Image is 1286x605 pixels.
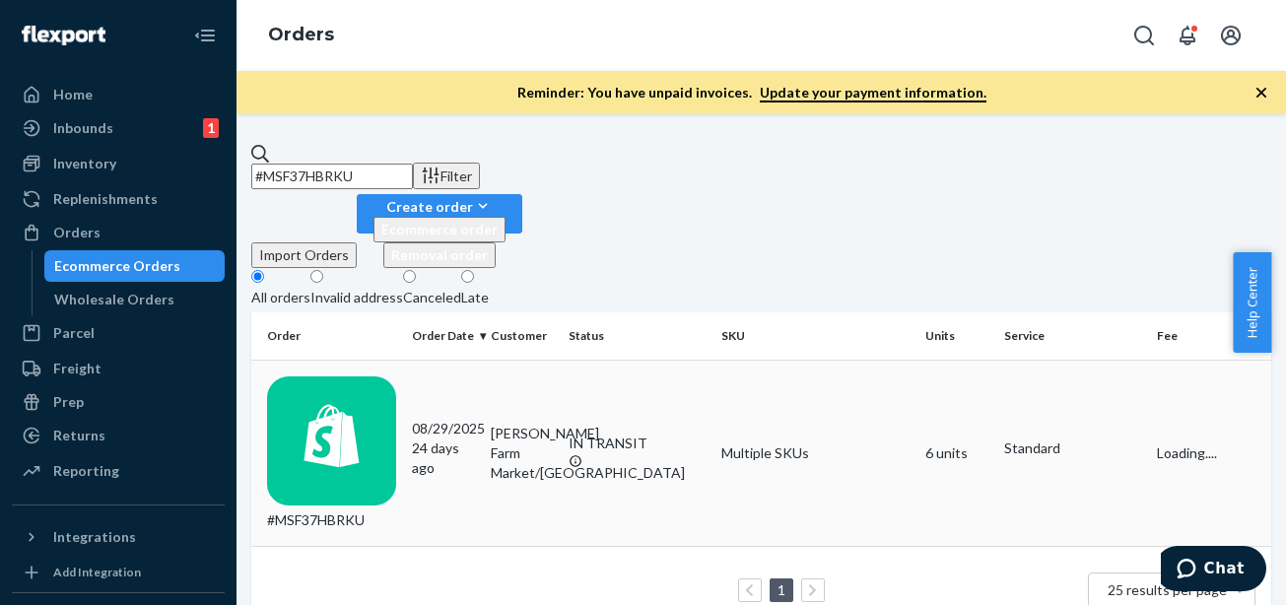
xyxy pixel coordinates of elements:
div: Parcel [53,323,95,343]
iframe: Abre un widget desde donde se puede chatear con uno de los agentes [1161,546,1266,595]
a: Home [12,79,225,110]
input: Canceled [403,270,416,283]
div: Filter [421,166,472,186]
a: Freight [12,353,225,384]
button: Ecommerce order [373,217,506,242]
p: Reminder: You have unpaid invoices. [517,83,986,102]
div: Prep [53,392,84,412]
a: Prep [12,386,225,418]
div: Ecommerce Orders [54,256,180,276]
th: Status [561,312,713,360]
div: 1 [203,118,219,138]
div: Home [53,85,93,104]
th: Service [996,312,1149,360]
th: Order [251,312,404,360]
p: Standard [1004,438,1141,458]
a: Inbounds1 [12,112,225,144]
a: Wholesale Orders [44,284,226,315]
th: SKU [713,312,917,360]
p: 24 days ago [412,438,474,478]
button: Import Orders [251,242,357,268]
button: Create orderEcommerce orderRemoval order [357,194,522,234]
button: Open Search Box [1124,16,1164,55]
input: Invalid address [310,270,323,283]
a: Inventory [12,148,225,179]
a: Page 1 is your current page [774,581,789,598]
div: #MSF37HBRKU [267,376,396,530]
th: Order Date [404,312,482,360]
input: Late [461,270,474,283]
button: Open notifications [1168,16,1207,55]
div: Inventory [53,154,116,173]
td: [PERSON_NAME] Farm Market/[GEOGRAPHIC_DATA] [483,360,561,546]
input: Search orders [251,164,413,189]
a: Reporting [12,455,225,487]
div: IN TRANSIT [569,434,706,453]
div: Customer [491,327,553,344]
a: Ecommerce Orders [44,250,226,282]
ol: breadcrumbs [252,7,350,64]
div: All orders [251,288,310,307]
span: Removal order [391,246,488,263]
div: Replenishments [53,189,158,209]
div: Freight [53,359,102,378]
div: Invalid address [310,288,403,307]
div: Inbounds [53,118,113,138]
div: Add Integration [53,564,141,580]
div: Create order [373,196,506,217]
a: Add Integration [12,561,225,584]
td: Loading.... [1149,360,1271,546]
td: Multiple SKUs [713,360,917,546]
img: Flexport logo [22,26,105,45]
span: 25 results per page [1108,581,1227,598]
div: Integrations [53,527,136,547]
div: 08/29/2025 [412,419,474,478]
button: Removal order [383,242,496,268]
button: Close Navigation [185,16,225,55]
a: Orders [268,24,334,45]
a: Returns [12,420,225,451]
a: Update your payment information. [760,84,986,102]
button: Open account menu [1211,16,1251,55]
button: Help Center [1233,252,1271,353]
a: Parcel [12,317,225,349]
span: Ecommerce order [381,221,498,237]
div: Wholesale Orders [54,290,174,309]
div: Reporting [53,461,119,481]
div: Returns [53,426,105,445]
button: Filter [413,163,480,189]
button: Integrations [12,521,225,553]
td: 6 units [917,360,995,546]
input: All orders [251,270,264,283]
th: Fee [1149,312,1271,360]
div: Canceled [403,288,461,307]
th: Units [917,312,995,360]
div: Orders [53,223,101,242]
a: Replenishments [12,183,225,215]
div: Late [461,288,489,307]
a: Orders [12,217,225,248]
